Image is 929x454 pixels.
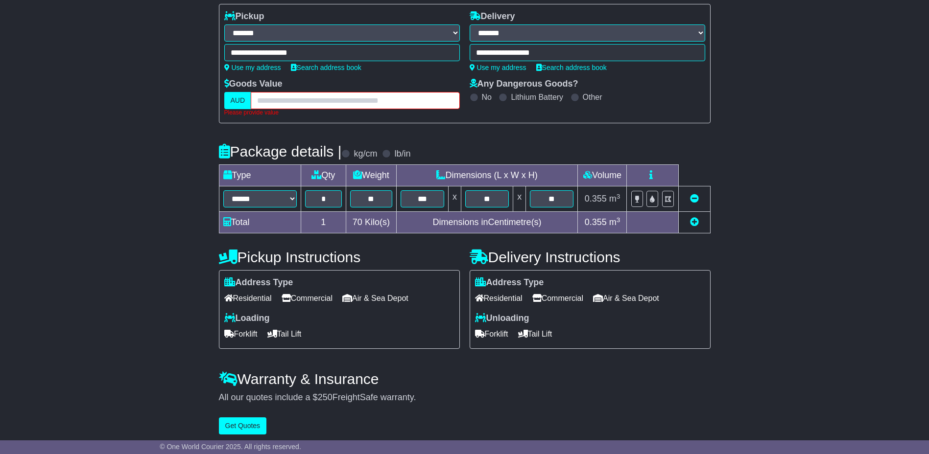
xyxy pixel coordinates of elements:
[282,291,333,306] span: Commercial
[448,186,461,212] td: x
[617,216,620,224] sup: 3
[470,79,578,90] label: Any Dangerous Goods?
[224,109,460,116] div: Please provide value
[219,371,711,387] h4: Warranty & Insurance
[224,79,283,90] label: Goods Value
[219,165,301,186] td: Type
[578,165,627,186] td: Volume
[475,277,544,288] label: Address Type
[617,193,620,200] sup: 3
[219,392,711,403] div: All our quotes include a $ FreightSafe warranty.
[585,217,607,227] span: 0.355
[346,165,397,186] td: Weight
[301,212,346,233] td: 1
[160,443,301,451] span: © One World Courier 2025. All rights reserved.
[536,64,607,71] a: Search address book
[219,249,460,265] h4: Pickup Instructions
[470,64,526,71] a: Use my address
[475,326,508,341] span: Forklift
[224,291,272,306] span: Residential
[342,291,408,306] span: Air & Sea Depot
[532,291,583,306] span: Commercial
[224,313,270,324] label: Loading
[224,277,293,288] label: Address Type
[394,149,410,159] label: lb/in
[475,291,523,306] span: Residential
[609,194,620,204] span: m
[585,194,607,204] span: 0.355
[318,392,333,402] span: 250
[224,92,252,109] label: AUD
[354,149,377,159] label: kg/cm
[511,92,563,102] label: Lithium Battery
[396,212,578,233] td: Dimensions in Centimetre(s)
[513,186,526,212] td: x
[219,417,267,434] button: Get Quotes
[353,217,362,227] span: 70
[219,212,301,233] td: Total
[609,217,620,227] span: m
[346,212,397,233] td: Kilo(s)
[470,249,711,265] h4: Delivery Instructions
[267,326,302,341] span: Tail Lift
[291,64,361,71] a: Search address book
[219,143,342,159] h4: Package details |
[224,64,281,71] a: Use my address
[475,313,529,324] label: Unloading
[301,165,346,186] td: Qty
[396,165,578,186] td: Dimensions (L x W x H)
[583,92,602,102] label: Other
[690,194,699,204] a: Remove this item
[593,291,659,306] span: Air & Sea Depot
[470,11,515,22] label: Delivery
[518,326,552,341] span: Tail Lift
[224,11,264,22] label: Pickup
[690,217,699,227] a: Add new item
[482,92,492,102] label: No
[224,326,258,341] span: Forklift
